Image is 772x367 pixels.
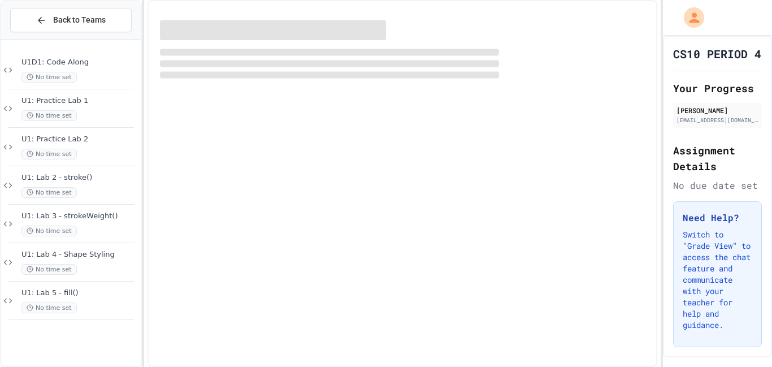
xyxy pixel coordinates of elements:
[673,46,761,62] h1: CS10 PERIOD 4
[53,14,106,26] span: Back to Teams
[21,226,77,236] span: No time set
[21,303,77,313] span: No time set
[21,149,77,159] span: No time set
[21,96,138,106] span: U1: Practice Lab 1
[725,322,761,356] iframe: chat widget
[21,250,138,260] span: U1: Lab 4 - Shape Styling
[21,72,77,83] span: No time set
[21,264,77,275] span: No time set
[673,80,762,96] h2: Your Progress
[21,211,138,221] span: U1: Lab 3 - strokeWeight()
[10,8,132,32] button: Back to Teams
[21,110,77,121] span: No time set
[21,288,138,298] span: U1: Lab 5 - fill()
[683,211,752,224] h3: Need Help?
[21,135,138,144] span: U1: Practice Lab 2
[676,116,758,124] div: [EMAIL_ADDRESS][DOMAIN_NAME]
[676,105,758,115] div: [PERSON_NAME]
[21,173,138,183] span: U1: Lab 2 - stroke()
[678,273,761,321] iframe: chat widget
[683,229,752,331] p: Switch to "Grade View" to access the chat feature and communicate with your teacher for help and ...
[673,143,762,174] h2: Assignment Details
[21,187,77,198] span: No time set
[673,179,762,192] div: No due date set
[21,58,138,67] span: U1D1: Code Along
[672,5,707,31] div: My Account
